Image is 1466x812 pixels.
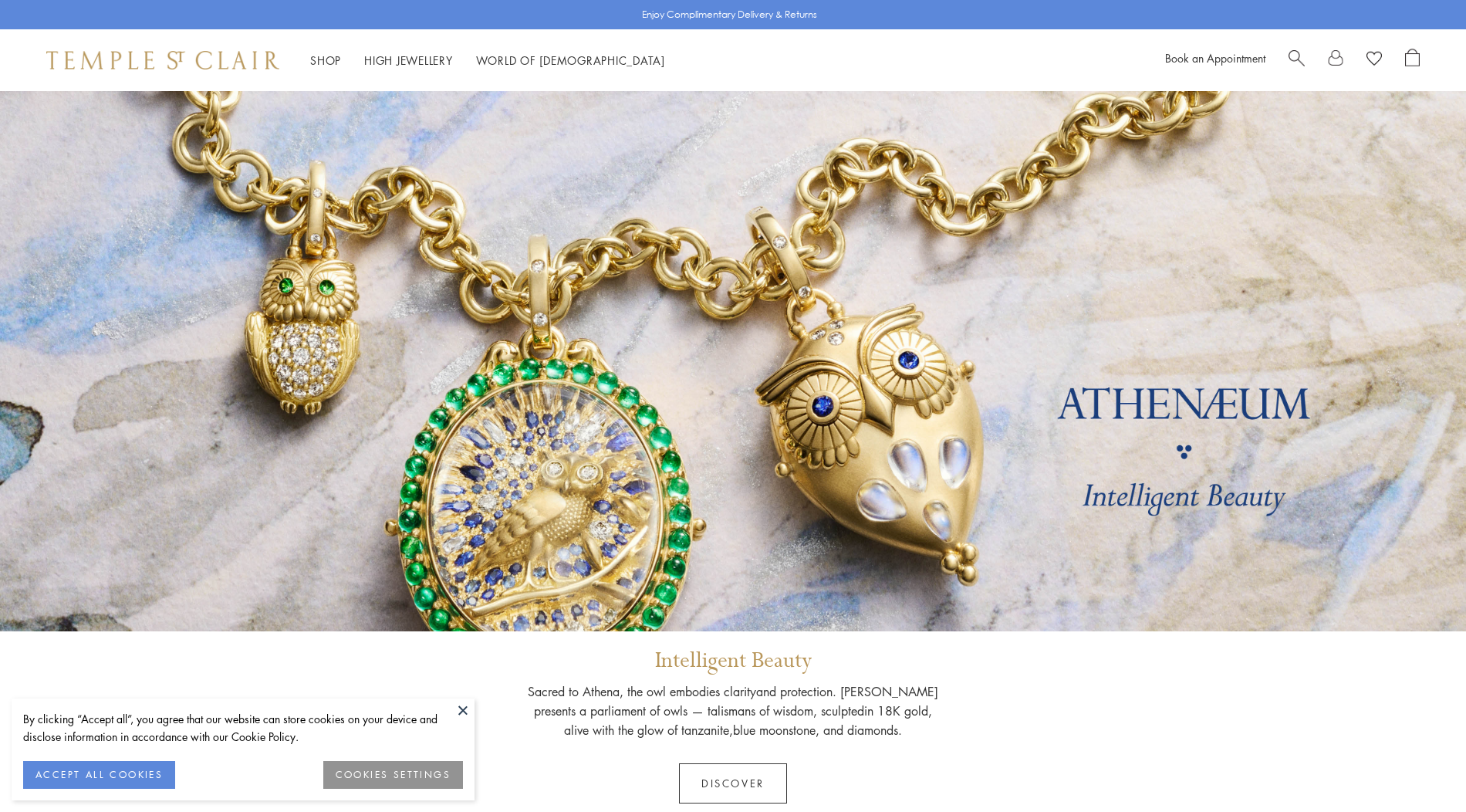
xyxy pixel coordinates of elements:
a: Open Shopping Bag [1405,49,1420,72]
p: Intelligent Beauty [521,647,945,675]
a: World of [DEMOGRAPHIC_DATA]World of [DEMOGRAPHIC_DATA] [476,52,665,68]
button: COOKIES SETTINGS [323,761,463,789]
div: By clicking “Accept all”, you agree that our website can store cookies on your device and disclos... [23,710,463,746]
img: Temple St. Clair [46,51,279,69]
a: Search [1289,49,1305,72]
nav: Main navigation [310,51,665,70]
a: Book an Appointment [1165,50,1265,66]
button: ACCEPT ALL COOKIES [23,761,175,789]
a: Discover [679,763,787,804]
p: Enjoy Complimentary Delivery & Returns [642,7,817,22]
iframe: Gorgias live chat messenger [1389,739,1451,797]
a: View Wishlist [1366,49,1382,72]
p: Sacred to Athena, the owl embodies clarityand protection. [PERSON_NAME] presents a parliament of ... [521,682,945,740]
a: ShopShop [310,52,341,68]
a: High JewelleryHigh Jewellery [364,52,453,68]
